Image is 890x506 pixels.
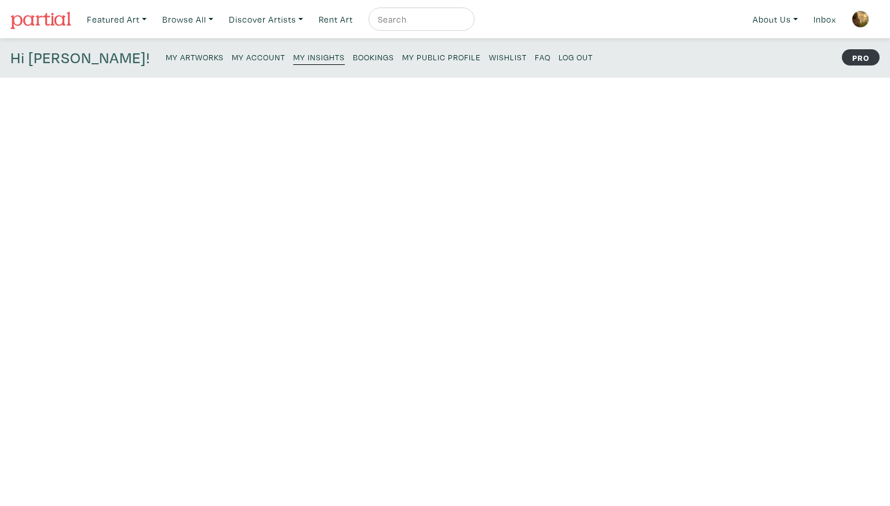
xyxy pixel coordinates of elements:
[353,52,394,63] small: Bookings
[353,49,394,64] a: Bookings
[535,49,550,64] a: FAQ
[166,49,224,64] a: My Artworks
[232,52,285,63] small: My Account
[232,49,285,64] a: My Account
[559,49,593,64] a: Log Out
[10,49,150,67] h4: Hi [PERSON_NAME]!
[489,49,527,64] a: Wishlist
[377,12,464,27] input: Search
[224,8,308,31] a: Discover Artists
[489,52,527,63] small: Wishlist
[747,8,803,31] a: About Us
[402,49,481,64] a: My Public Profile
[293,52,345,63] small: My Insights
[82,8,152,31] a: Featured Art
[166,52,224,63] small: My Artworks
[293,49,345,65] a: My Insights
[808,8,841,31] a: Inbox
[313,8,358,31] a: Rent Art
[402,52,481,63] small: My Public Profile
[559,52,593,63] small: Log Out
[842,49,880,65] strong: PRO
[157,8,218,31] a: Browse All
[852,10,869,28] img: phpThumb.php
[535,52,550,63] small: FAQ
